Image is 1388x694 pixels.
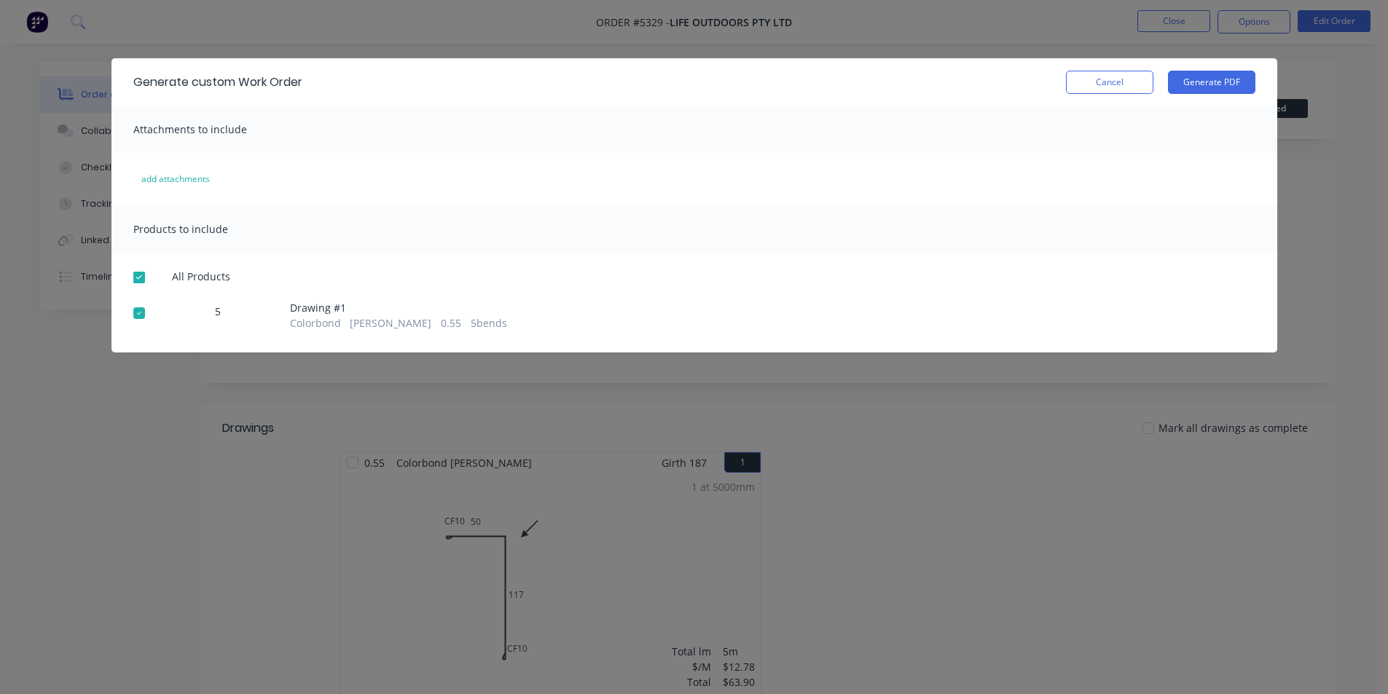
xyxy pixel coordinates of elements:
[126,167,225,191] button: add attachments
[1168,71,1255,94] button: Generate PDF
[133,222,228,236] span: Products to include
[172,269,240,284] span: All Products
[441,315,461,331] span: 0.55
[1066,71,1153,94] button: Cancel
[290,315,341,331] span: Colorbond
[133,74,302,91] div: Generate custom Work Order
[215,304,221,319] span: 5
[471,315,507,331] span: 5 bends
[133,122,247,136] span: Attachments to include
[350,315,431,331] span: [PERSON_NAME]
[290,300,507,315] span: Drawing # 1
